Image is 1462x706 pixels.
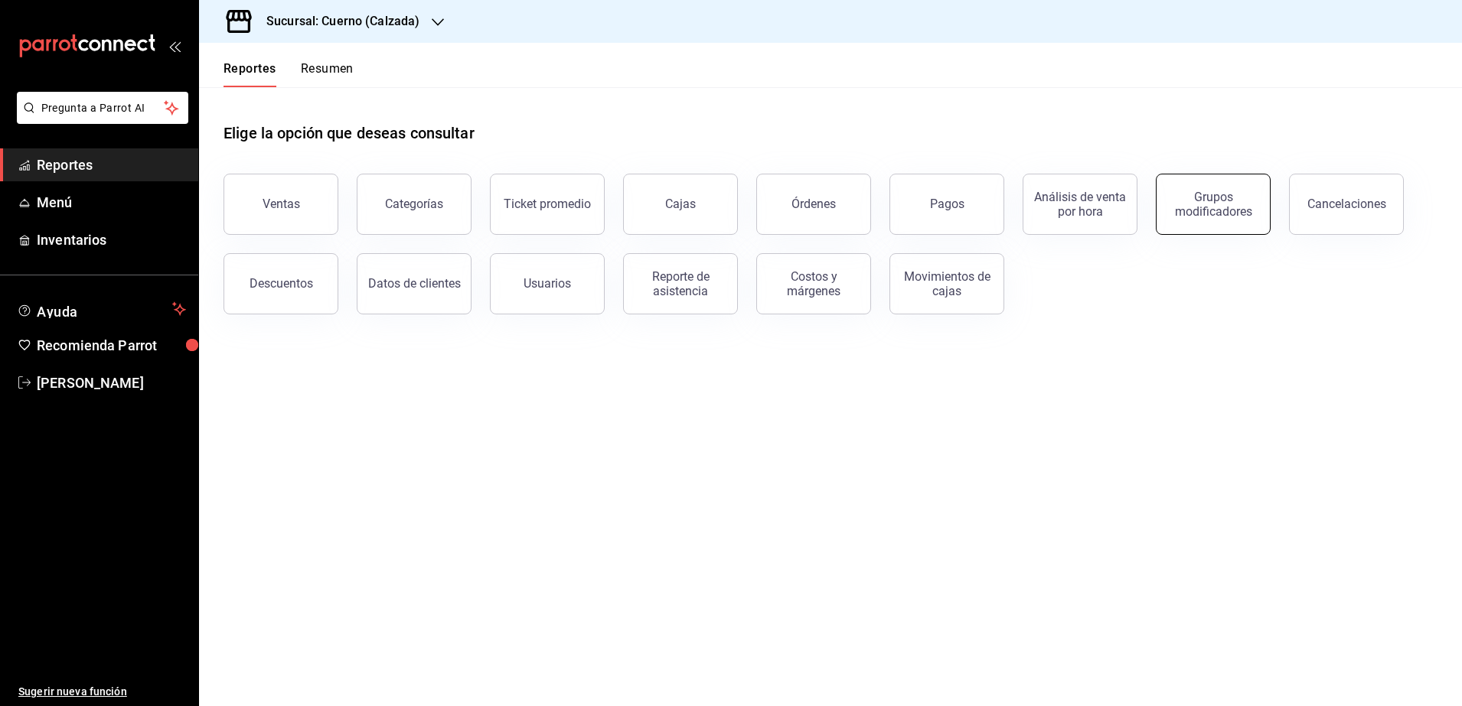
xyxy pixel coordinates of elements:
[623,253,738,314] button: Reporte de asistencia
[1023,174,1137,235] button: Análisis de venta por hora
[899,269,994,298] div: Movimientos de cajas
[665,195,697,213] div: Cajas
[490,253,605,314] button: Usuarios
[41,100,165,116] span: Pregunta a Parrot AI
[224,122,475,145] h1: Elige la opción que deseas consultar
[756,174,871,235] button: Órdenes
[37,335,186,356] span: Recomienda Parrot
[766,269,861,298] div: Costos y márgenes
[37,192,186,213] span: Menú
[756,253,871,314] button: Costos y márgenes
[250,276,313,291] div: Descuentos
[623,174,738,235] a: Cajas
[633,269,728,298] div: Reporte de asistencia
[1033,190,1128,219] div: Análisis de venta por hora
[11,111,188,127] a: Pregunta a Parrot AI
[368,276,461,291] div: Datos de clientes
[791,197,836,211] div: Órdenes
[1307,197,1386,211] div: Cancelaciones
[490,174,605,235] button: Ticket promedio
[889,174,1004,235] button: Pagos
[37,373,186,393] span: [PERSON_NAME]
[254,12,419,31] h3: Sucursal: Cuerno (Calzada)
[37,300,166,318] span: Ayuda
[357,174,472,235] button: Categorías
[37,155,186,175] span: Reportes
[18,684,186,700] span: Sugerir nueva función
[168,40,181,52] button: open_drawer_menu
[504,197,591,211] div: Ticket promedio
[930,197,964,211] div: Pagos
[224,61,354,87] div: navigation tabs
[1156,174,1271,235] button: Grupos modificadores
[385,197,443,211] div: Categorías
[224,253,338,314] button: Descuentos
[301,61,354,87] button: Resumen
[17,92,188,124] button: Pregunta a Parrot AI
[263,197,300,211] div: Ventas
[524,276,571,291] div: Usuarios
[1289,174,1404,235] button: Cancelaciones
[224,174,338,235] button: Ventas
[357,253,472,314] button: Datos de clientes
[889,253,1004,314] button: Movimientos de cajas
[1166,190,1261,219] div: Grupos modificadores
[37,229,186,250] span: Inventarios
[224,61,276,87] button: Reportes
